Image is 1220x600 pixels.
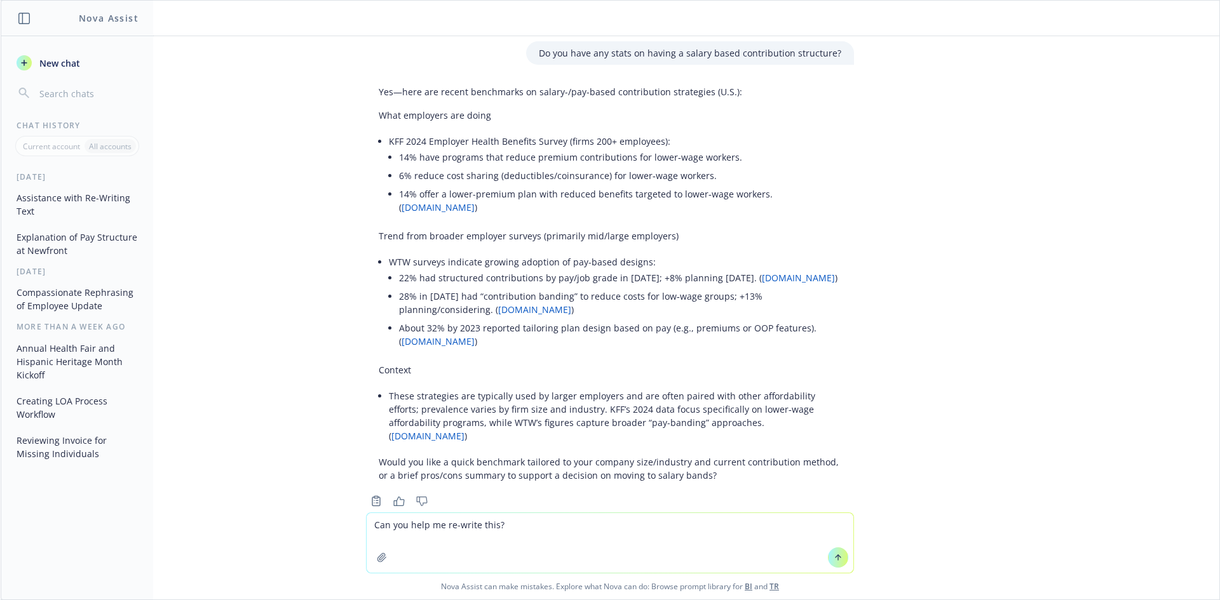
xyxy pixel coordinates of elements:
div: More than a week ago [1,321,153,332]
p: Yes—here are recent benchmarks on salary-/pay-based contribution strategies (U.S.): [379,85,841,98]
button: New chat [11,51,143,74]
li: 14% offer a lower-premium plan with reduced benefits targeted to lower‑wage workers. ( ) [399,185,841,217]
div: Chat History [1,120,153,131]
button: Annual Health Fair and Hispanic Heritage Month Kickoff [11,338,143,385]
a: [DOMAIN_NAME] [762,272,835,284]
button: Compassionate Rephrasing of Employee Update [11,282,143,316]
button: Reviewing Invoice for Missing Individuals [11,430,143,464]
p: Trend from broader employer surveys (primarily mid/large employers) [379,229,841,243]
textarea: Can you help me re-write this? [367,513,853,573]
div: [DATE] [1,266,153,277]
li: 6% reduce cost sharing (deductibles/coinsurance) for lower‑wage workers. [399,166,841,185]
a: [DOMAIN_NAME] [498,303,571,316]
p: Do you have any stats on having a salary based contribution structure? [539,46,841,60]
p: What employers are doing [379,109,841,122]
p: Current account [23,141,80,152]
input: Search chats [37,84,138,102]
li: 28% in [DATE] had “contribution banding” to reduce costs for low‑wage groups; +13% planning/consi... [399,287,841,319]
a: [DOMAIN_NAME] [402,201,475,213]
button: Explanation of Pay Structure at Newfront [11,227,143,261]
button: Assistance with Re-Writing Text [11,187,143,222]
span: Nova Assist can make mistakes. Explore what Nova can do: Browse prompt library for and [6,573,1214,599]
li: 14% have programs that reduce premium contributions for lower‑wage workers. [399,148,841,166]
div: [DATE] [1,171,153,182]
li: WTW surveys indicate growing adoption of pay-based designs: [389,253,841,353]
p: Context [379,363,841,377]
a: [DOMAIN_NAME] [391,430,464,442]
button: Thumbs down [412,492,432,510]
h1: Nova Assist [79,11,139,25]
li: KFF 2024 Employer Health Benefits Survey (firms 200+ employees): [389,132,841,219]
li: About 32% by 2023 reported tailoring plan design based on pay (e.g., premiums or OOP features). ( ) [399,319,841,350]
li: 22% had structured contributions by pay/job grade in [DATE]; +8% planning [DATE]. ( ) [399,269,841,287]
a: BI [745,581,752,592]
a: TR [769,581,779,592]
p: All accounts [89,141,132,152]
a: [DOMAIN_NAME] [402,335,475,347]
span: New chat [37,57,80,70]
p: Would you like a quick benchmark tailored to your company size/industry and current contribution ... [379,455,841,482]
li: These strategies are typically used by larger employers and are often paired with other affordabi... [389,387,841,445]
svg: Copy to clipboard [370,495,382,507]
button: Creating LOA Process Workflow [11,390,143,425]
